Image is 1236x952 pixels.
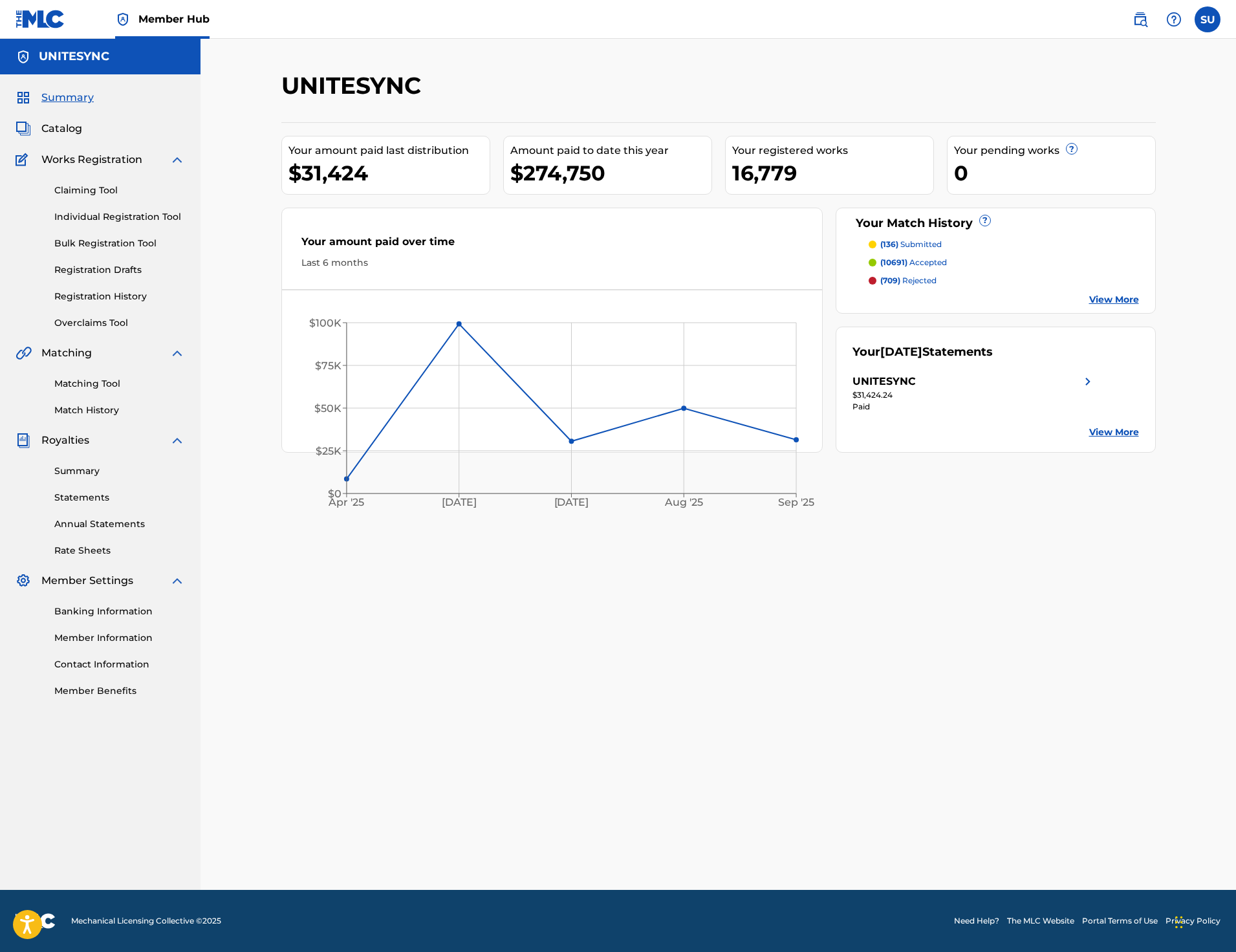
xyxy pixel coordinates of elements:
[852,401,1096,413] div: Paid
[880,275,937,287] p: rejected
[852,389,1096,401] div: $31,424.24
[664,497,703,509] tspan: Aug '25
[1133,12,1148,27] img: search
[1127,6,1153,32] a: Public Search
[54,263,185,277] a: Registration Drafts
[16,121,82,136] a: CatalogCatalog
[16,49,31,65] img: Accounts
[54,290,185,303] a: Registration History
[16,433,31,448] img: Royalties
[54,631,185,645] a: Member Information
[54,605,185,618] a: Banking Information
[852,343,993,361] div: Your Statements
[316,445,342,457] tspan: $25K
[1175,903,1183,942] div: Přetáhnout
[169,433,185,448] img: expand
[54,684,185,698] a: Member Benefits
[1082,915,1158,927] a: Portal Terms of Use
[41,345,92,361] span: Matching
[41,152,142,168] span: Works Registration
[41,121,82,136] span: Catalog
[54,544,185,557] a: Rate Sheets
[1007,915,1074,927] a: The MLC Website
[138,12,210,27] span: Member Hub
[288,143,490,158] div: Your amount paid last distribution
[328,497,364,509] tspan: Apr '25
[281,71,428,100] h2: UNITESYNC
[39,49,109,64] h5: UNITESYNC
[554,497,589,509] tspan: [DATE]
[778,497,814,509] tspan: Sep '25
[852,215,1139,232] div: Your Match History
[16,152,32,168] img: Works Registration
[880,239,942,250] p: submitted
[16,90,94,105] a: SummarySummary
[54,464,185,478] a: Summary
[732,143,933,158] div: Your registered works
[1195,6,1220,32] div: User Menu
[41,433,89,448] span: Royalties
[16,573,31,589] img: Member Settings
[1166,12,1182,27] img: help
[442,497,477,509] tspan: [DATE]
[54,210,185,224] a: Individual Registration Tool
[315,360,342,372] tspan: $75K
[880,239,898,249] span: (136)
[732,158,933,188] div: 16,779
[880,257,907,267] span: (10691)
[1171,890,1236,952] iframe: Chat Widget
[288,158,490,188] div: $31,424
[869,257,1139,268] a: (10691) accepted
[54,404,185,417] a: Match History
[16,10,65,28] img: MLC Logo
[301,234,803,256] div: Your amount paid over time
[954,143,1155,158] div: Your pending works
[852,374,1096,413] a: UNITESYNCright chevron icon$31,424.24Paid
[869,239,1139,250] a: (136) submitted
[880,276,900,285] span: (709)
[1089,293,1139,307] a: View More
[301,256,803,270] div: Last 6 months
[54,316,185,330] a: Overclaims Tool
[71,915,221,927] span: Mechanical Licensing Collective © 2025
[1171,890,1236,952] div: Widget pro chat
[54,491,185,504] a: Statements
[54,237,185,250] a: Bulk Registration Tool
[115,12,131,27] img: Top Rightsholder
[1067,144,1077,154] span: ?
[54,658,185,671] a: Contact Information
[510,158,711,188] div: $274,750
[1166,915,1220,927] a: Privacy Policy
[954,915,999,927] a: Need Help?
[1089,426,1139,439] a: View More
[869,275,1139,287] a: (709) rejected
[328,488,342,500] tspan: $0
[980,215,990,226] span: ?
[880,345,922,359] span: [DATE]
[169,345,185,361] img: expand
[1200,678,1236,782] iframe: Resource Center
[41,90,94,105] span: Summary
[16,345,32,361] img: Matching
[309,317,342,329] tspan: $100K
[16,913,56,929] img: logo
[54,517,185,531] a: Annual Statements
[954,158,1155,188] div: 0
[852,374,916,389] div: UNITESYNC
[880,257,947,268] p: accepted
[169,152,185,168] img: expand
[169,573,185,589] img: expand
[1080,374,1096,389] img: right chevron icon
[54,184,185,197] a: Claiming Tool
[41,573,133,589] span: Member Settings
[314,402,342,415] tspan: $50K
[16,121,31,136] img: Catalog
[510,143,711,158] div: Amount paid to date this year
[16,90,31,105] img: Summary
[1161,6,1187,32] div: Help
[54,377,185,391] a: Matching Tool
